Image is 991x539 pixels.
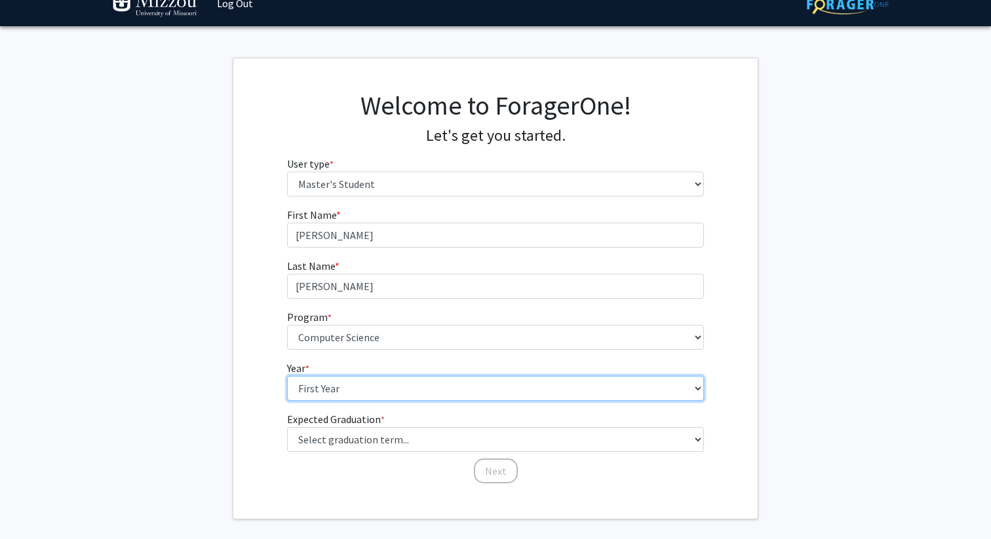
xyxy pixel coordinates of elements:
[287,309,332,325] label: Program
[10,480,56,529] iframe: Chat
[287,208,336,221] span: First Name
[287,411,385,427] label: Expected Graduation
[287,259,335,272] span: Last Name
[287,126,705,145] h4: Let's get you started.
[287,156,334,172] label: User type
[287,360,309,376] label: Year
[287,90,705,121] h1: Welcome to ForagerOne!
[474,458,518,483] button: Next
